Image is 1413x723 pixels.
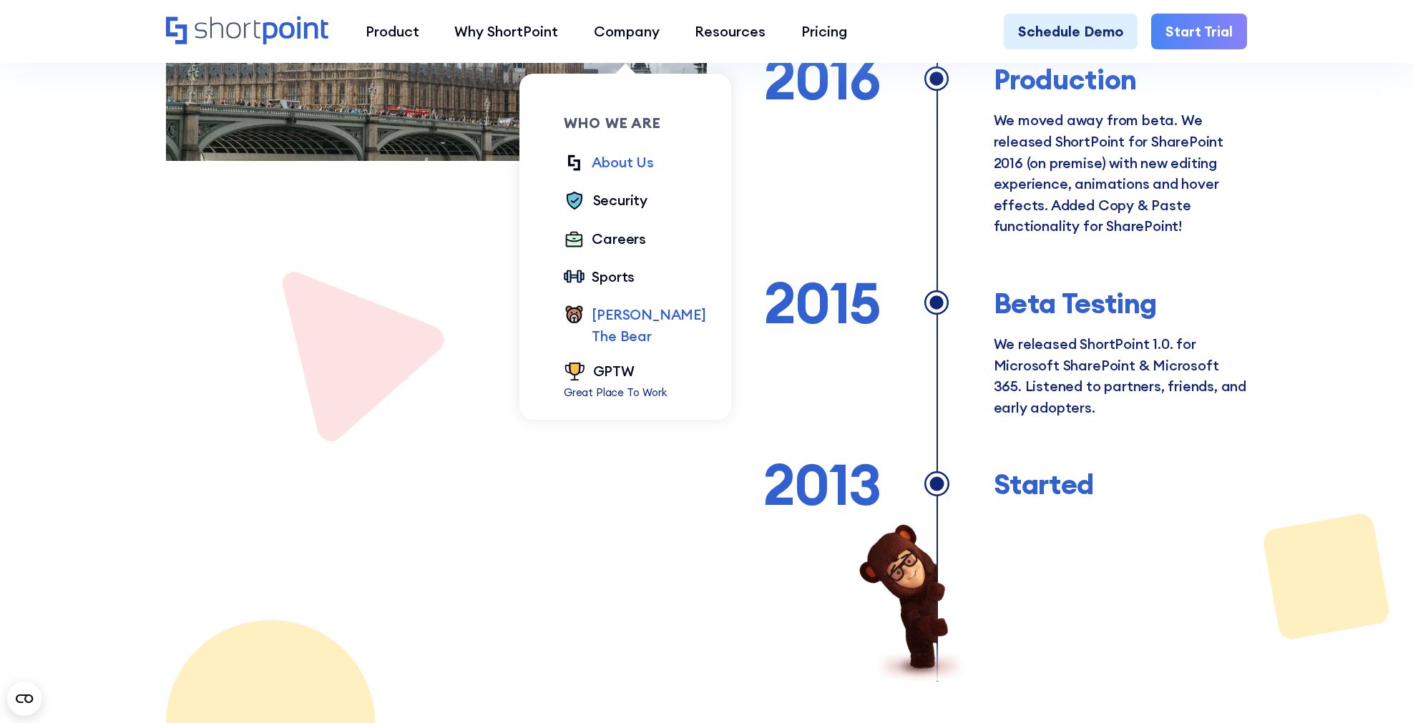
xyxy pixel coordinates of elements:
iframe: Chat Widget [1155,557,1413,723]
div: Why ShortPoint [454,21,558,42]
div: Careers [592,228,646,250]
a: About Us [564,152,654,176]
div: Product [366,21,419,42]
a: Start Trial [1151,14,1247,49]
div: Company [594,21,660,42]
div: Security [593,190,647,211]
a: Pricing [783,14,864,49]
div: 2013 [763,453,881,516]
a: Sports [564,266,635,290]
a: GPTW [564,360,668,385]
div: Started [994,468,1247,501]
p: We moved away from beta. We released ShortPoint for SharePoint 2016 (on premise) with new editing... [994,109,1247,237]
div: GPTW [593,360,635,382]
div: Pricing [801,21,847,42]
div: 2016 [764,48,881,110]
a: Home [166,16,331,46]
div: About Us [592,152,653,173]
div: Production [994,63,1247,96]
a: Schedule Demo [1004,14,1138,49]
div: Who we are [564,116,706,130]
div: Sports [592,266,635,287]
a: Company [576,14,677,49]
a: Why ShortPoint [437,14,576,49]
a: Resources [677,14,783,49]
p: Great Place To Work [564,385,668,400]
div: Beta Testing [994,287,1247,320]
div: [PERSON_NAME] The Bear [592,304,705,346]
a: Security [564,190,647,214]
div: 2015 [764,272,881,334]
p: We released ShortPoint 1.0. for Microsoft SharePoint & Microsoft 365. Listened to partners, frien... [994,333,1247,418]
a: Careers [564,228,646,252]
button: Open CMP widget [7,682,41,716]
a: [PERSON_NAME] The Bear [564,304,706,346]
a: Product [348,14,436,49]
div: Resources [695,21,766,42]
